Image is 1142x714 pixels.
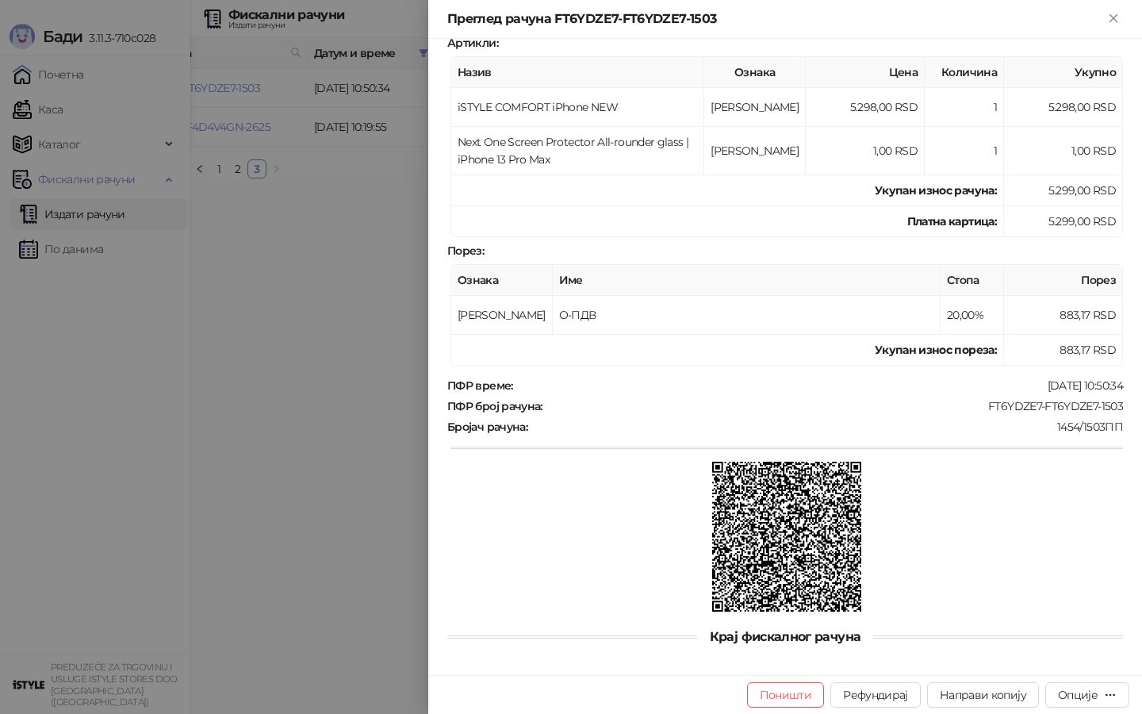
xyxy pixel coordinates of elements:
th: Стопа [941,265,1004,296]
td: 1,00 RSD [1004,127,1123,175]
button: Направи копију [927,682,1039,708]
th: Цена [806,57,925,88]
strong: ПФР време : [447,378,513,393]
th: Назив [451,57,704,88]
td: 5.298,00 RSD [1004,88,1123,127]
img: QR код [712,462,862,612]
td: [PERSON_NAME] [704,88,806,127]
td: 1 [925,127,1004,175]
button: Close [1104,10,1123,29]
th: Име [553,265,941,296]
td: 883,17 RSD [1004,296,1123,335]
td: 5.298,00 RSD [806,88,925,127]
strong: Артикли : [447,36,498,50]
span: Направи копију [940,688,1026,702]
td: 883,17 RSD [1004,335,1123,366]
td: Next One Screen Protector All-rounder glass | iPhone 13 Pro Max [451,127,704,175]
span: Крај фискалног рачуна [697,629,874,644]
button: Поништи [747,682,825,708]
th: Количина [925,57,1004,88]
th: Укупно [1004,57,1123,88]
td: 20,00% [941,296,1004,335]
th: Ознака [451,265,553,296]
div: [DATE] 10:50:34 [515,378,1125,393]
td: [PERSON_NAME] [451,296,553,335]
div: FT6YDZE7-FT6YDZE7-1503 [544,399,1125,413]
div: Опције [1058,688,1098,702]
strong: Бројач рачуна : [447,420,527,434]
td: О-ПДВ [553,296,941,335]
strong: Укупан износ пореза: [875,343,997,357]
strong: Укупан износ рачуна : [875,183,997,198]
th: Порез [1004,265,1123,296]
div: 1454/1503ПП [529,420,1125,434]
strong: Платна картица : [907,214,997,228]
button: Опције [1045,682,1129,708]
strong: ПФР број рачуна : [447,399,542,413]
div: Преглед рачуна FT6YDZE7-FT6YDZE7-1503 [447,10,1104,29]
td: iSTYLE COMFORT iPhone NEW [451,88,704,127]
td: 1,00 RSD [806,127,925,175]
th: Ознака [704,57,806,88]
td: 1 [925,88,1004,127]
button: Рефундирај [830,682,921,708]
strong: Порез : [447,244,484,258]
td: [PERSON_NAME] [704,127,806,175]
td: 5.299,00 RSD [1004,206,1123,237]
td: 5.299,00 RSD [1004,175,1123,206]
